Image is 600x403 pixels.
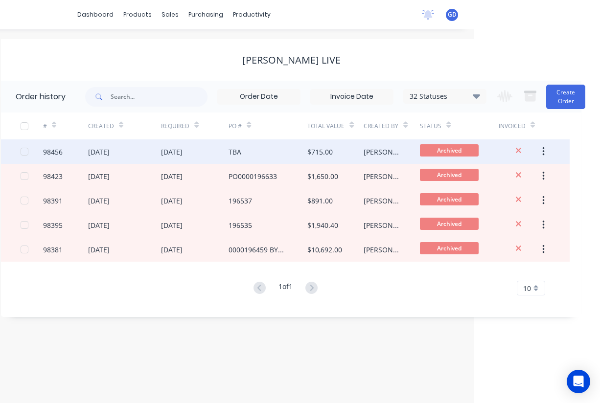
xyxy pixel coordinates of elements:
div: Created [88,112,161,139]
div: productivity [228,7,276,22]
div: [DATE] [161,245,183,255]
div: TBA [229,147,241,157]
input: Search... [111,87,208,107]
div: sales [157,7,184,22]
span: Archived [420,144,479,157]
div: # [43,122,47,131]
div: [DATE] [161,220,183,230]
div: [DATE] [88,196,110,206]
div: Required [161,112,229,139]
div: 98391 [43,196,63,206]
a: dashboard [72,7,118,22]
input: Invoice Date [311,90,393,104]
div: [PERSON_NAME] [364,245,400,255]
div: Invoiced [499,112,544,139]
div: purchasing [184,7,228,22]
div: Created By [364,122,398,131]
div: 98423 [43,171,63,181]
span: Archived [420,242,479,254]
div: $1,650.00 [307,171,338,181]
div: 1 of 1 [278,281,293,295]
div: # [43,112,88,139]
div: Status [420,122,441,131]
div: $1,940.40 [307,220,338,230]
div: 98456 [43,147,63,157]
div: Created [88,122,114,131]
div: Required [161,122,189,131]
div: PO0000196633 [229,171,277,181]
div: Order history [16,91,66,103]
span: 10 [523,283,531,293]
div: $891.00 [307,196,333,206]
div: Status [420,112,499,139]
div: PO # [229,112,307,139]
div: [PERSON_NAME] [364,196,400,206]
div: Invoiced [499,122,526,131]
span: Archived [420,193,479,205]
div: [PERSON_NAME] [364,220,400,230]
div: Total Value [307,122,345,131]
div: products [118,7,157,22]
span: Archived [420,218,479,230]
button: Create Order [546,85,585,109]
div: [DATE] [161,147,183,157]
input: Order Date [218,90,300,104]
div: [DATE] [161,196,183,206]
div: 196537 [229,196,252,206]
div: 98381 [43,245,63,255]
div: [DATE] [88,245,110,255]
div: [DATE] [161,171,183,181]
div: [DATE] [88,147,110,157]
div: Created By [364,112,420,139]
div: [PERSON_NAME] [364,171,400,181]
div: Open Intercom Messenger [567,370,590,393]
div: [DATE] [88,220,110,230]
div: 196535 [229,220,252,230]
div: [DATE] [88,171,110,181]
div: Total Value [307,112,364,139]
div: 0000196459 BYD Car Pull Activation [229,245,288,255]
div: 32 Statuses [404,91,486,102]
div: PO # [229,122,242,131]
div: 98395 [43,220,63,230]
div: $715.00 [307,147,333,157]
span: GD [448,10,457,19]
span: Archived [420,169,479,181]
div: [PERSON_NAME] [364,147,400,157]
div: [PERSON_NAME] LIVE [242,54,341,66]
div: $10,692.00 [307,245,342,255]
